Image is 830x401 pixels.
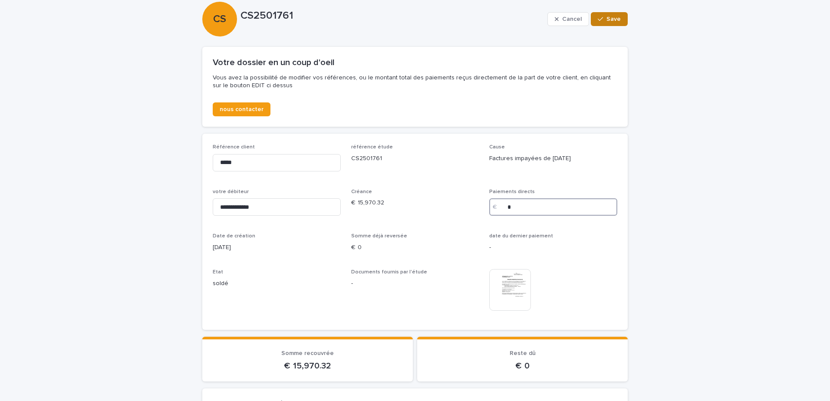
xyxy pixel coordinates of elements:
[213,57,617,68] h2: Votre dossier en un coup d'oeil
[351,233,407,239] span: Somme déjà reversée
[220,106,263,112] span: nous contacter
[351,145,393,150] span: référence étude
[351,279,479,288] p: -
[351,189,372,194] span: Créance
[213,243,341,252] p: [DATE]
[351,154,479,163] p: CS2501761
[489,189,535,194] span: Paiements directs
[591,12,628,26] button: Save
[213,279,341,288] p: soldé
[240,10,544,22] p: CS2501761
[213,361,402,371] p: € 15,970.32
[213,270,223,275] span: Etat
[489,198,507,216] div: €
[562,16,582,22] span: Cancel
[606,16,621,22] span: Save
[351,198,479,207] p: € 15,970.32
[213,189,249,194] span: votre débiteur
[489,233,553,239] span: date du dernier paiement
[510,350,536,356] span: Reste dû
[351,270,427,275] span: Documents fournis par l'étude
[428,361,617,371] p: € 0
[489,243,617,252] p: -
[281,350,334,356] span: Somme recouvrée
[489,145,505,150] span: Cause
[213,102,270,116] a: nous contacter
[213,233,255,239] span: Date de création
[213,74,617,89] p: Vous avez la possibilité de modifier vos références, ou le montant total des paiements reçus dire...
[489,154,617,163] p: Factures impayées de [DATE]
[213,145,255,150] span: Référence client
[547,12,589,26] button: Cancel
[351,243,479,252] p: € 0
